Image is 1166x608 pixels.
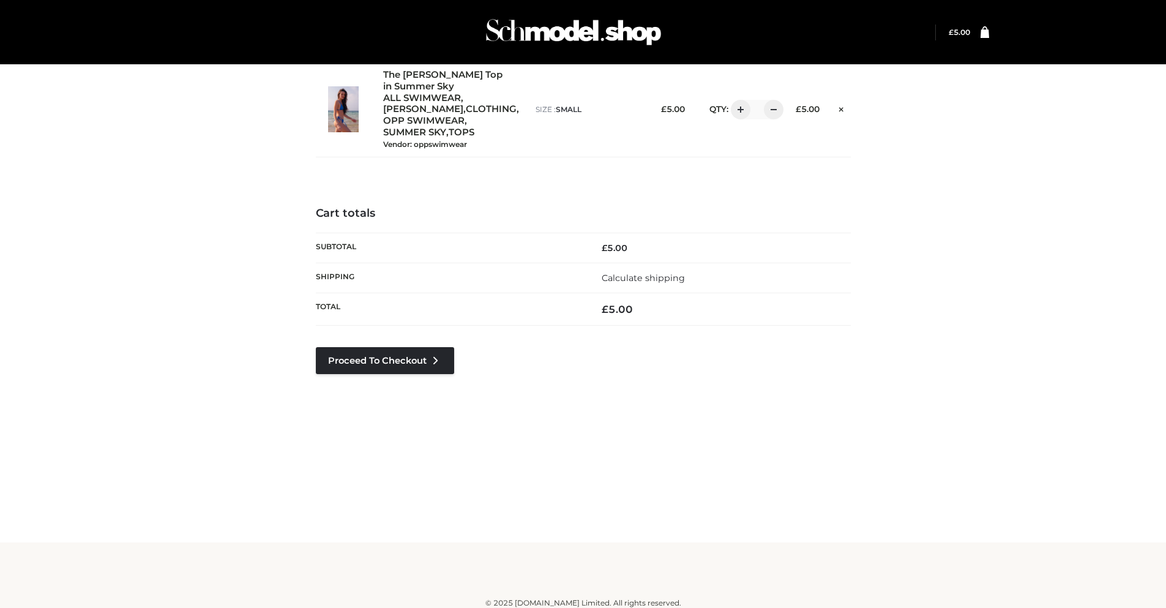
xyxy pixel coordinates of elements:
bdi: 5.00 [949,28,970,37]
a: £5.00 [949,28,970,37]
bdi: 5.00 [796,104,820,114]
div: , , , , , [383,69,523,149]
a: TOPS [449,127,474,138]
a: SUMMER SKY [383,127,446,138]
span: SMALL [556,105,581,114]
img: Schmodel Admin 964 [482,8,665,56]
bdi: 5.00 [661,104,685,114]
a: Calculate shipping [602,272,685,283]
a: Proceed to Checkout [316,347,454,374]
th: Total [316,293,583,326]
bdi: 5.00 [602,242,627,253]
h4: Cart totals [316,207,851,220]
div: QTY: [697,100,775,119]
th: Shipping [316,263,583,293]
a: ALL SWIMWEAR [383,92,461,104]
a: [PERSON_NAME] [383,103,463,115]
span: £ [602,303,608,315]
span: £ [796,104,801,114]
span: £ [661,104,667,114]
span: £ [949,28,954,37]
a: Remove this item [832,100,850,116]
span: £ [602,242,607,253]
a: The [PERSON_NAME] Top in Summer Sky [383,69,509,92]
small: Vendor: oppswimwear [383,140,467,149]
p: size : [536,104,640,115]
th: Subtotal [316,233,583,263]
a: CLOTHING [466,103,517,115]
bdi: 5.00 [602,303,633,315]
a: OPP SWIMWEAR [383,115,465,127]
